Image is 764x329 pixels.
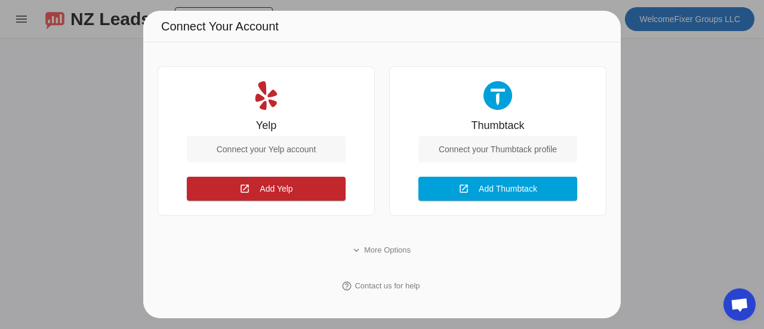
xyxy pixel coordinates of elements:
[418,177,577,201] button: Add Thumbtack
[351,245,362,256] mat-icon: expand_more
[256,119,276,131] div: Yelp
[723,288,756,321] div: Open chat
[239,183,250,194] mat-icon: open_in_new
[252,81,281,110] img: Yelp
[344,239,420,261] button: More Options
[187,136,346,162] div: Connect your Yelp account
[187,177,346,201] button: Add Yelp
[260,185,292,194] span: Add Yelp
[364,244,411,256] span: More Options
[161,17,279,36] span: Connect Your Account
[479,185,537,194] span: Add Thumbtack
[355,280,420,292] span: Contact us for help
[458,183,469,194] mat-icon: open_in_new
[483,81,512,110] img: Thumbtack
[334,275,429,297] button: Contact us for help
[471,119,524,131] div: Thumbtack
[418,136,577,162] div: Connect your Thumbtack profile
[341,281,352,291] mat-icon: help_outline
